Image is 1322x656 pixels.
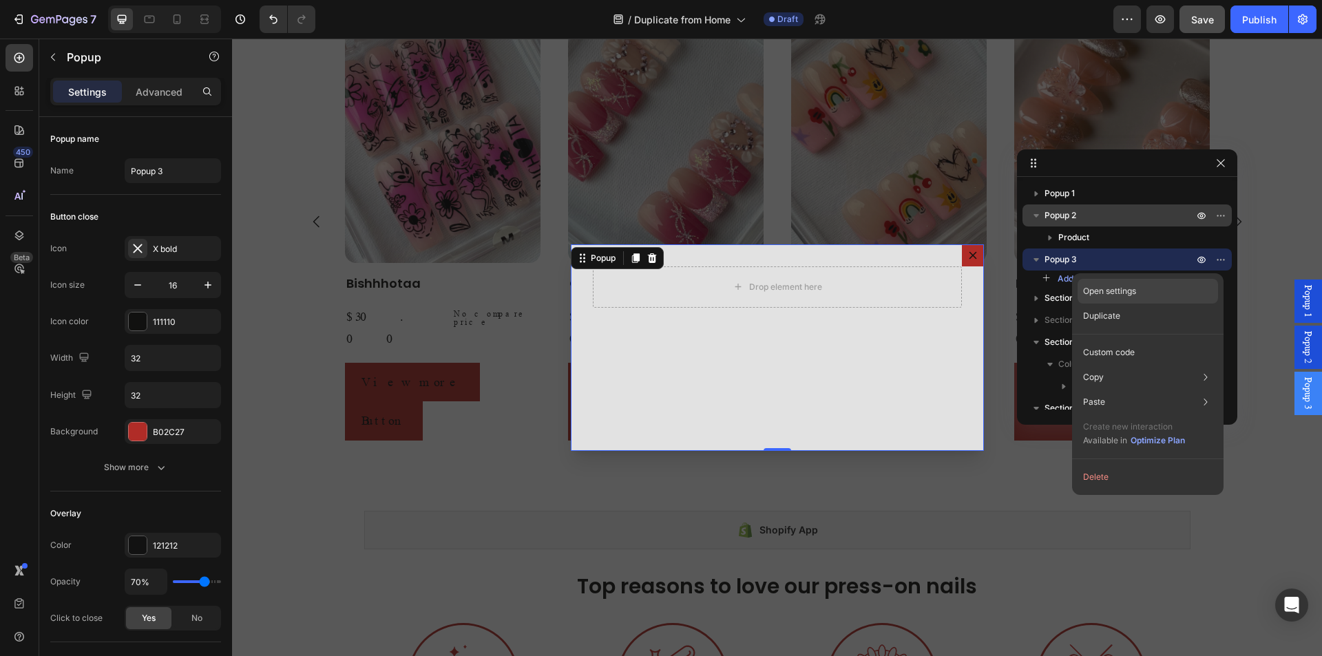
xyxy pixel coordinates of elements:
[1069,246,1083,279] span: Popup 1
[191,612,202,624] span: No
[1045,291,1080,305] span: Section 1
[1130,434,1186,447] button: Optimize Plan
[260,6,315,33] div: Undo/Redo
[50,539,72,551] div: Color
[50,279,85,291] div: Icon size
[6,6,103,33] button: 7
[125,346,220,370] input: Auto
[153,540,218,552] div: 121212
[1036,271,1133,287] button: Add element here
[1131,434,1185,447] div: Optimize Plan
[50,425,98,438] div: Background
[1058,231,1089,244] span: Product
[68,85,107,99] p: Settings
[13,147,33,158] div: 450
[50,386,95,405] div: Height
[153,426,218,438] div: B02C27
[90,11,96,28] p: 7
[1242,12,1277,27] div: Publish
[1058,357,1089,371] span: Column
[628,12,631,27] span: /
[50,455,221,480] button: Show more
[153,316,218,328] div: 111110
[1045,209,1076,222] span: Popup 2
[125,383,220,408] input: Auto
[1083,310,1120,322] p: Duplicate
[50,349,92,368] div: Width
[10,252,33,263] div: Beta
[104,461,168,474] div: Show more
[67,49,184,65] p: Popup
[50,315,89,328] div: Icon color
[1058,273,1127,285] span: Add element here
[1045,253,1077,266] span: Popup 3
[1045,313,1081,327] span: Section 2
[339,206,752,412] div: Dialog body
[634,12,731,27] span: Duplicate from Home
[1083,285,1136,297] p: Open settings
[1083,371,1104,383] p: Copy
[136,85,182,99] p: Advanced
[1069,339,1083,371] span: Popup 3
[232,39,1322,656] iframe: Design area
[142,612,156,624] span: Yes
[50,242,67,255] div: Icon
[1275,589,1308,622] div: Open Intercom Messenger
[1179,6,1225,33] button: Save
[1045,401,1082,415] span: Section 4
[153,243,218,255] div: X bold
[50,133,99,145] div: Popup name
[50,211,98,223] div: Button close
[777,13,798,25] span: Draft
[1083,346,1135,359] p: Custom code
[1045,187,1075,200] span: Popup 1
[125,158,221,183] input: E.g. New popup
[1083,435,1127,445] span: Available in
[1083,396,1105,408] p: Paste
[50,575,81,588] div: Opacity
[517,243,590,254] div: Drop element here
[1078,465,1218,489] button: Delete
[1191,14,1214,25] span: Save
[339,206,752,412] div: Dialog content
[50,507,81,520] div: Overlay
[1045,335,1082,349] span: Section 3
[50,612,103,624] div: Click to close
[1083,420,1186,434] p: Create new interaction
[50,165,74,177] div: Name
[1230,6,1288,33] button: Publish
[125,569,167,594] input: Auto
[1069,293,1083,325] span: Popup 2
[356,213,386,226] div: Popup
